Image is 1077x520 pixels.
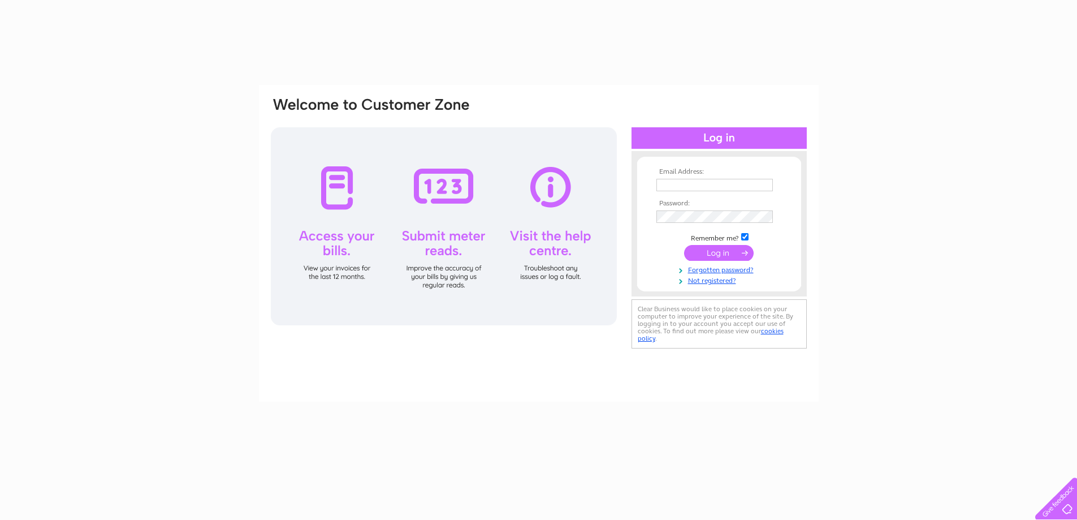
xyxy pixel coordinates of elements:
[684,245,754,261] input: Submit
[656,264,785,274] a: Forgotten password?
[654,231,785,243] td: Remember me?
[654,200,785,208] th: Password:
[632,299,807,349] div: Clear Business would like to place cookies on your computer to improve your experience of the sit...
[656,274,785,285] a: Not registered?
[638,327,784,342] a: cookies policy
[654,168,785,176] th: Email Address:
